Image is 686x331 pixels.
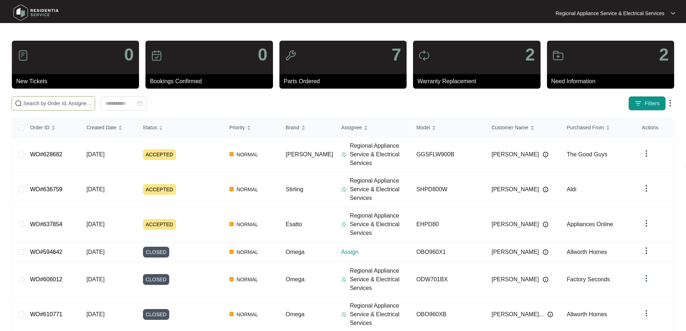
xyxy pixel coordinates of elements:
[543,222,548,227] img: Info icon
[636,118,674,137] th: Actions
[11,2,61,23] img: residentia service logo
[234,150,261,159] span: NORMAL
[671,12,675,15] img: dropdown arrow
[30,186,62,192] a: WO#636759
[350,267,411,292] p: Regional Appliance Service & Electrical Services
[561,118,636,137] th: Purchased From
[286,124,299,131] span: Brand
[350,211,411,237] p: Regional Appliance Service & Electrical Services
[543,277,548,282] img: Info icon
[151,50,162,61] img: icon
[411,242,486,262] td: OBO960X1
[286,249,304,255] span: Omega
[229,277,234,281] img: Vercel Logo
[492,124,528,131] span: Customer Name
[642,274,651,283] img: dropdown arrow
[229,152,234,156] img: Vercel Logo
[567,151,607,157] span: The Good Guys
[86,221,104,227] span: [DATE]
[30,221,62,227] a: WO#637854
[143,149,176,160] span: ACCEPTED
[666,99,674,107] img: dropdown arrow
[543,249,548,255] img: Info icon
[418,50,430,61] img: icon
[556,10,664,17] p: Regional Appliance Service & Electrical Services
[411,118,486,137] th: Model
[229,124,245,131] span: Priority
[642,309,651,318] img: dropdown arrow
[286,276,304,282] span: Omega
[341,187,347,192] img: Assigner Icon
[143,274,170,285] span: CLOSED
[645,100,660,107] span: Filters
[492,220,539,229] span: [PERSON_NAME]
[143,219,176,230] span: ACCEPTED
[284,77,407,86] p: Parts Ordered
[411,262,486,297] td: ODW701BX
[567,186,577,192] span: Aldi
[30,276,62,282] a: WO#606012
[150,77,273,86] p: Bookings Confirmed
[492,310,544,319] span: [PERSON_NAME]...
[492,275,539,284] span: [PERSON_NAME]
[229,250,234,254] img: Vercel Logo
[567,124,604,131] span: Purchased From
[341,222,347,227] img: Assigner Icon
[341,277,347,282] img: Assigner Icon
[285,50,296,61] img: icon
[15,100,22,107] img: search-icon
[543,187,548,192] img: Info icon
[341,152,347,157] img: Assigner Icon
[567,221,613,227] span: Appliances Online
[229,187,234,191] img: Vercel Logo
[543,152,548,157] img: Info icon
[486,118,561,137] th: Customer Name
[86,124,116,131] span: Created Date
[286,186,303,192] span: Stirling
[24,118,81,137] th: Order ID
[234,220,261,229] span: NORMAL
[525,46,535,63] p: 2
[17,50,29,61] img: icon
[234,185,261,194] span: NORMAL
[642,219,651,228] img: dropdown arrow
[286,221,302,227] span: Esatto
[341,312,347,317] img: Assigner Icon
[547,312,553,317] img: Info icon
[286,311,304,317] span: Omega
[86,249,104,255] span: [DATE]
[341,248,411,256] p: Assign
[492,185,539,194] span: [PERSON_NAME]
[350,142,411,167] p: Regional Appliance Service & Electrical Services
[567,311,607,317] span: Allworth Homes
[224,118,280,137] th: Priority
[350,301,411,327] p: Regional Appliance Service & Electrical Services
[628,96,666,111] button: filter iconFilters
[124,46,134,63] p: 0
[86,311,104,317] span: [DATE]
[143,309,170,320] span: CLOSED
[280,118,335,137] th: Brand
[411,137,486,172] td: GGSFLW900B
[642,246,651,255] img: dropdown arrow
[659,46,669,63] p: 2
[411,207,486,242] td: EHPD80
[492,248,539,256] span: [PERSON_NAME]
[234,275,261,284] span: NORMAL
[143,124,157,131] span: Status
[258,46,268,63] p: 0
[234,248,261,256] span: NORMAL
[642,184,651,193] img: dropdown arrow
[286,151,333,157] span: [PERSON_NAME]
[567,276,610,282] span: Factory Seconds
[350,176,411,202] p: Regional Appliance Service & Electrical Services
[552,50,564,61] img: icon
[229,222,234,226] img: Vercel Logo
[635,100,642,107] img: filter icon
[341,124,362,131] span: Assignee
[30,311,62,317] a: WO#610771
[86,276,104,282] span: [DATE]
[234,310,261,319] span: NORMAL
[642,149,651,158] img: dropdown arrow
[81,118,137,137] th: Created Date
